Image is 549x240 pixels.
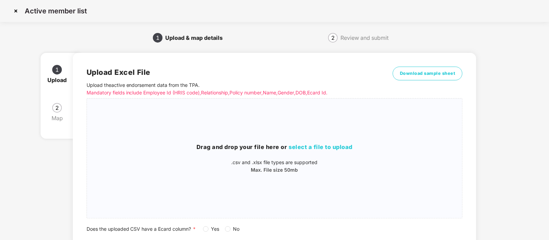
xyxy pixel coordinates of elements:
span: Download sample sheet [400,70,456,77]
span: 1 [156,35,159,41]
span: select a file to upload [289,144,353,150]
span: 1 [55,67,59,72]
p: Max. File size 50mb [87,166,462,174]
span: 2 [331,35,335,41]
p: Mandatory fields include Employee Id (HRIS code), Relationship, Policy number, Name, Gender, DOB,... [87,89,369,96]
img: svg+xml;base64,PHN2ZyBpZD0iQ3Jvc3MtMzJ4MzIiIHhtbG5zPSJodHRwOi8vd3d3LnczLm9yZy8yMDAwL3N2ZyIgd2lkdG... [10,5,21,16]
p: Active member list [25,7,87,15]
p: Upload the active endorsement data from the TPA . [87,81,369,96]
span: 2 [55,105,59,111]
div: Does the uploaded CSV have a Ecard column? [87,225,463,233]
div: Upload & map details [165,32,228,43]
button: Download sample sheet [393,67,463,80]
span: No [231,225,243,233]
div: Map [52,113,68,124]
span: Yes [209,225,222,233]
div: Upload [47,75,72,85]
p: .csv and .xlsx file types are supported [87,159,462,166]
div: Review and submit [340,32,389,43]
h2: Upload Excel File [87,67,369,78]
span: Drag and drop your file here orselect a file to upload.csv and .xlsx file types are supportedMax.... [87,99,462,218]
h3: Drag and drop your file here or [87,143,462,152]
